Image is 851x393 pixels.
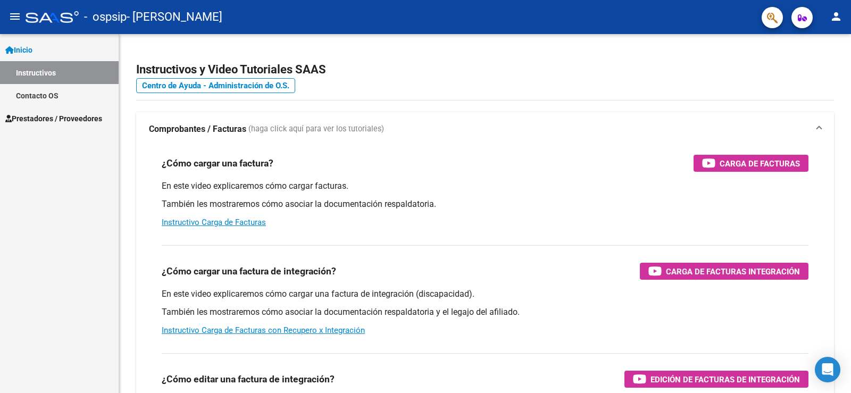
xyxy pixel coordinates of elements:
[136,60,834,80] h2: Instructivos y Video Tutoriales SAAS
[815,357,840,382] div: Open Intercom Messenger
[162,325,365,335] a: Instructivo Carga de Facturas con Recupero x Integración
[162,198,808,210] p: También les mostraremos cómo asociar la documentación respaldatoria.
[666,265,800,278] span: Carga de Facturas Integración
[149,123,246,135] strong: Comprobantes / Facturas
[136,112,834,146] mat-expansion-panel-header: Comprobantes / Facturas (haga click aquí para ver los tutoriales)
[162,306,808,318] p: También les mostraremos cómo asociar la documentación respaldatoria y el legajo del afiliado.
[136,78,295,93] a: Centro de Ayuda - Administración de O.S.
[162,156,273,171] h3: ¿Cómo cargar una factura?
[162,372,335,387] h3: ¿Cómo editar una factura de integración?
[162,288,808,300] p: En este video explicaremos cómo cargar una factura de integración (discapacidad).
[624,371,808,388] button: Edición de Facturas de integración
[5,44,32,56] span: Inicio
[694,155,808,172] button: Carga de Facturas
[162,180,808,192] p: En este video explicaremos cómo cargar facturas.
[162,218,266,227] a: Instructivo Carga de Facturas
[830,10,842,23] mat-icon: person
[720,157,800,170] span: Carga de Facturas
[650,373,800,386] span: Edición de Facturas de integración
[84,5,127,29] span: - ospsip
[248,123,384,135] span: (haga click aquí para ver los tutoriales)
[640,263,808,280] button: Carga de Facturas Integración
[127,5,222,29] span: - [PERSON_NAME]
[162,264,336,279] h3: ¿Cómo cargar una factura de integración?
[5,113,102,124] span: Prestadores / Proveedores
[9,10,21,23] mat-icon: menu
